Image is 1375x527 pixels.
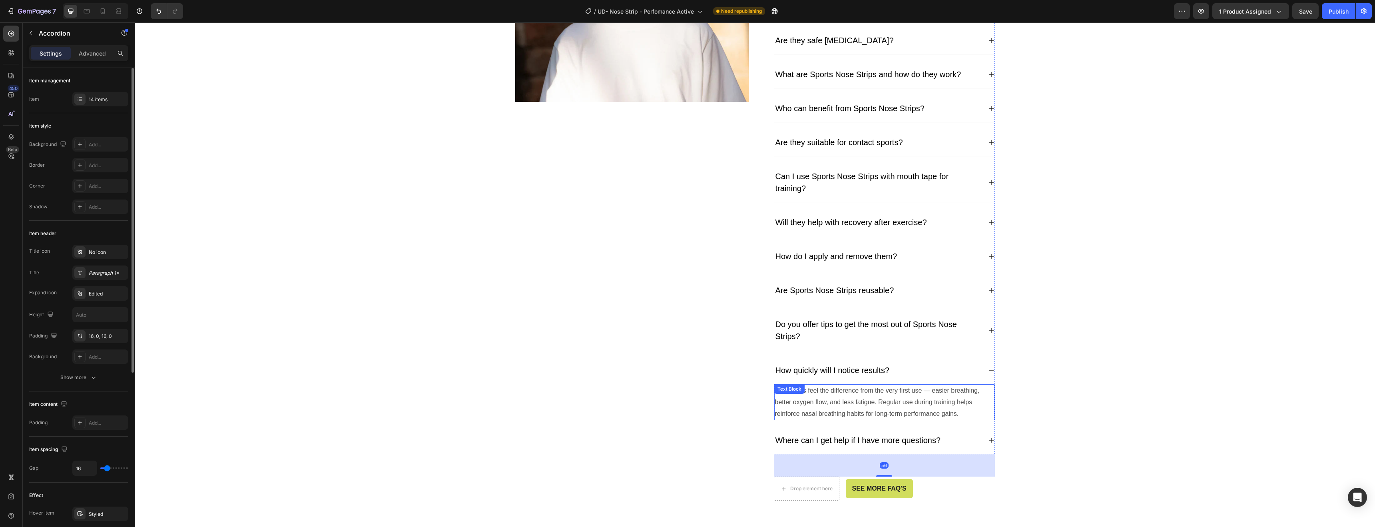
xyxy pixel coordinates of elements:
input: Auto [73,307,128,322]
p: Do you offer tips to get the most out of Sports Nose Strips? [641,296,846,320]
div: Publish [1329,7,1349,16]
p: See More FAQ's [717,461,772,471]
div: Rich Text Editor. Editing area: main [640,193,793,207]
div: Styled [89,511,126,518]
div: Border [29,162,45,169]
div: 14 items [89,96,126,103]
div: Padding [29,331,59,341]
span: 1 product assigned [1219,7,1271,16]
p: How quickly will I notice results? [641,342,755,354]
span: UD- Nose Strip - Perfomance Active [598,7,694,16]
p: Advanced [79,49,106,58]
input: Auto [73,461,97,475]
p: How do I apply and remove them? [641,228,763,240]
div: 56 [745,440,754,446]
a: See More FAQ's [711,457,778,476]
span: Save [1299,8,1312,15]
div: Rich Text Editor. Editing area: main [640,147,847,173]
div: Edited [89,290,126,297]
div: Beta [6,146,19,153]
div: Drop element here [656,463,698,469]
div: Rich Text Editor. Editing area: main [640,45,828,59]
div: Rich Text Editor. Editing area: main [640,227,764,241]
p: Are Sports Nose Strips reusable? [641,262,759,274]
button: Save [1292,3,1319,19]
div: Padding [29,419,48,426]
button: Publish [1322,3,1355,19]
div: No icon [89,249,126,256]
div: Corner [29,182,45,190]
div: Gap [29,465,38,472]
div: Add... [89,353,126,361]
div: Background [29,139,68,150]
button: 7 [3,3,60,19]
div: Item style [29,122,51,130]
div: Background [29,353,57,360]
div: Height [29,309,55,320]
div: Effect [29,492,43,499]
p: Who can benefit from Sports Nose Strips? [641,80,790,92]
div: 450 [8,85,19,92]
div: Item content [29,399,69,410]
div: Rich Text Editor. Editing area: main [640,341,756,355]
div: Expand icon [29,289,57,296]
p: Settings [40,49,62,58]
div: Title [29,269,39,276]
div: Add... [89,204,126,211]
div: Add... [89,141,126,148]
p: Can I use Sports Nose Strips with mouth tape for training? [641,148,846,172]
iframe: Design area [135,22,1375,527]
p: Accordion [39,28,107,38]
div: Hover item [29,509,54,517]
div: Show more [60,373,98,381]
div: Rich Text Editor. Editing area: main [640,411,807,425]
div: Item [29,96,39,103]
div: Rich Text Editor. Editing area: main [640,113,769,127]
div: Add... [89,419,126,427]
button: Show more [29,370,128,385]
div: Add... [89,183,126,190]
p: Where can I get help if I have more questions? [641,412,806,424]
div: Text Block [641,363,668,370]
div: 16, 0, 16, 0 [89,333,126,340]
span: / [594,7,596,16]
div: Add... [89,162,126,169]
div: Item header [29,230,56,237]
div: Item spacing [29,444,69,455]
div: Undo/Redo [151,3,183,19]
p: 7 [52,6,56,16]
div: Shadow [29,203,48,210]
p: What are Sports Nose Strips and how do they work? [641,46,827,58]
p: Are they suitable for contact sports? [641,114,768,126]
p: Will they help with recovery after exercise? [641,194,792,206]
p: Most users feel the difference from the very first use — easier breathing, better oxygen flow, an... [640,363,859,397]
div: Paragraph 1* [89,269,126,277]
div: Item management [29,77,70,84]
span: Need republishing [721,8,762,15]
div: Open Intercom Messenger [1348,488,1367,507]
div: Title icon [29,248,50,255]
div: Rich Text Editor. Editing area: main [640,261,761,275]
div: Rich Text Editor. Editing area: main [640,295,847,321]
div: Rich Text Editor. Editing area: main [640,79,791,93]
button: 1 product assigned [1212,3,1289,19]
